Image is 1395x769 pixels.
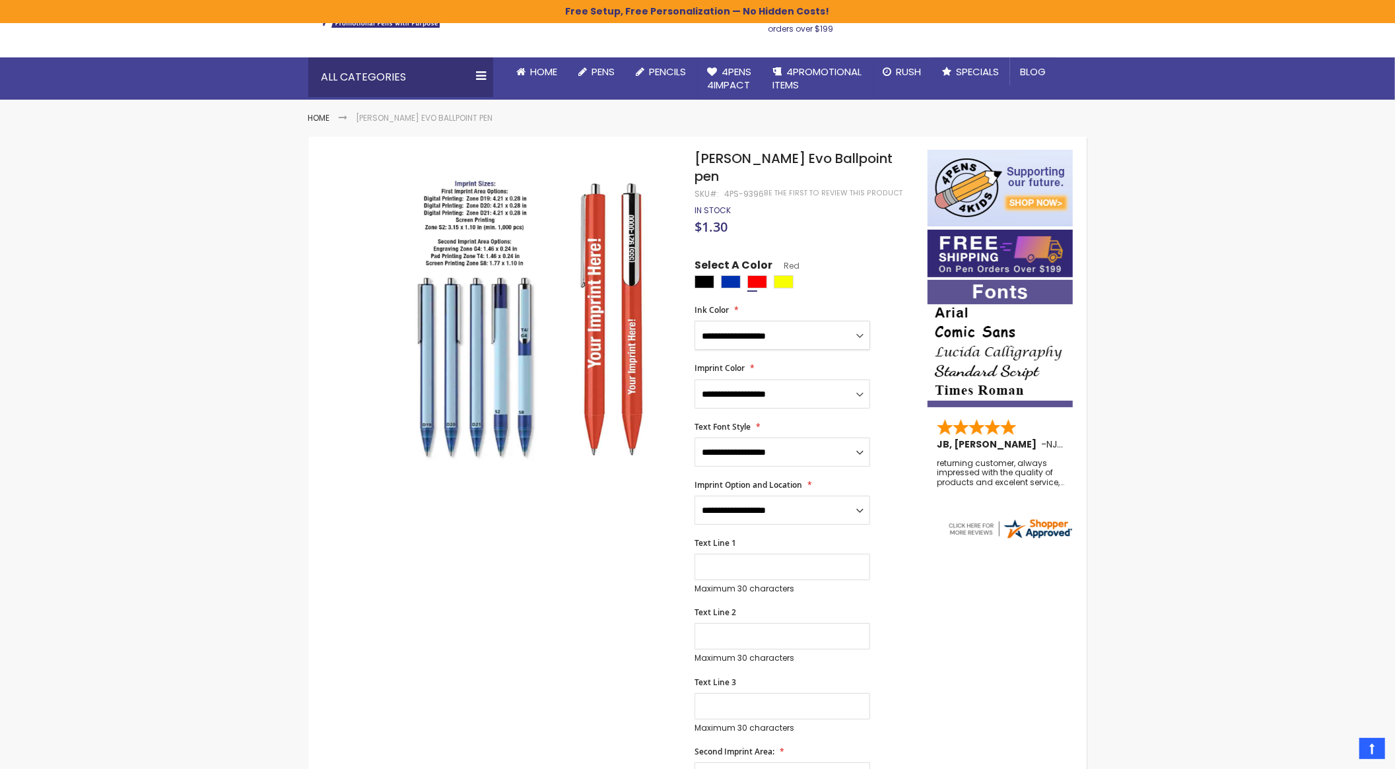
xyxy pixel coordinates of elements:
[1046,438,1063,451] span: NJ
[695,653,870,663] p: Maximum 30 characters
[308,57,493,97] div: All Categories
[695,746,774,757] span: Second Imprint Area:
[1286,733,1395,769] iframe: Reseñas de Clientes en Google
[695,258,772,276] span: Select A Color
[695,584,870,594] p: Maximum 30 characters
[695,304,729,316] span: Ink Color
[937,438,1041,451] span: JB, [PERSON_NAME]
[928,230,1073,277] img: Free shipping on orders over $199
[695,275,714,288] div: Black
[376,169,677,471] img: new-red-939649-evo-ballpoint-pen.jpg
[763,57,873,100] a: 4PROMOTIONALITEMS
[357,113,493,123] li: [PERSON_NAME] Evo Ballpoint pen
[695,205,731,216] span: In stock
[708,65,752,92] span: 4Pens 4impact
[928,150,1073,226] img: 4pens 4 kids
[947,517,1073,541] img: 4pens.com widget logo
[695,677,736,688] span: Text Line 3
[764,188,902,198] a: Be the first to review this product
[695,723,870,733] p: Maximum 30 characters
[568,57,626,86] a: Pens
[724,189,764,199] div: 4PS-9396
[695,362,745,374] span: Imprint Color
[308,112,330,123] a: Home
[772,260,800,271] span: Red
[1021,65,1046,79] span: Blog
[695,149,893,185] span: [PERSON_NAME] Evo Ballpoint pen
[695,188,719,199] strong: SKU
[695,218,728,236] span: $1.30
[897,65,922,79] span: Rush
[695,421,751,432] span: Text Font Style
[697,57,763,100] a: 4Pens4impact
[774,275,794,288] div: Yellow
[506,57,568,86] a: Home
[773,65,862,92] span: 4PROMOTIONAL ITEMS
[873,57,932,86] a: Rush
[928,280,1073,407] img: font-personalization-examples
[531,65,558,79] span: Home
[937,459,1065,487] div: returning customer, always impressed with the quality of products and excelent service, will retu...
[695,479,802,490] span: Imprint Option and Location
[695,607,736,618] span: Text Line 2
[957,65,1000,79] span: Specials
[695,537,736,549] span: Text Line 1
[747,275,767,288] div: Red
[1010,57,1057,86] a: Blog
[1041,438,1156,451] span: - ,
[650,65,687,79] span: Pencils
[592,65,615,79] span: Pens
[626,57,697,86] a: Pencils
[947,532,1073,543] a: 4pens.com certificate URL
[932,57,1010,86] a: Specials
[695,205,731,216] div: Availability
[721,275,741,288] div: Blue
